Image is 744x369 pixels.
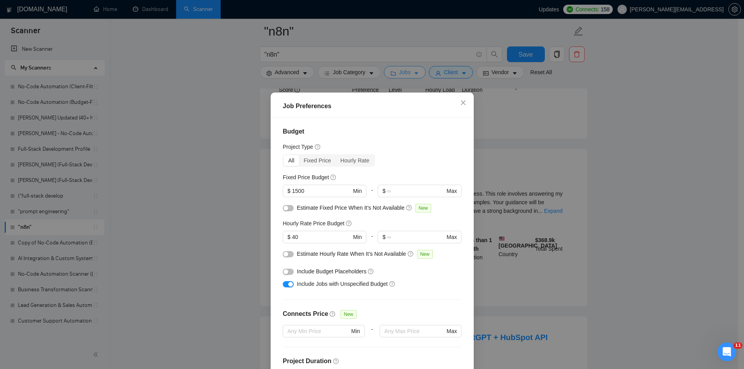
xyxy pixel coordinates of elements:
h4: Connects Price [283,309,328,319]
span: Max [446,233,457,241]
span: Max [446,327,457,335]
input: ∞ [387,233,445,241]
span: question-circle [389,281,395,287]
span: Estimate Fixed Price When It’s Not Available [297,205,405,211]
div: Fixed Price [299,155,335,166]
span: $ [287,233,291,241]
span: Include Jobs with Unspecified Budget [297,281,388,287]
button: Collapse window [249,3,264,18]
input: Any Min Price [287,327,350,335]
button: go back [5,3,20,18]
h4: Project Duration [283,357,462,366]
div: All [284,155,299,166]
input: ∞ [387,187,445,195]
input: Any Max Price [384,327,445,335]
h5: Fixed Price Budget [283,173,329,182]
div: - [366,185,378,203]
input: 0 [292,233,351,241]
span: question-circle [407,251,414,257]
span: question-circle [333,358,339,364]
span: question-circle [330,311,336,317]
span: Include Budget Placeholders [297,268,366,275]
span: $ [382,187,385,195]
span: $ [287,187,291,195]
button: Close [453,93,474,114]
span: question-circle [330,174,337,180]
h4: Budget [283,127,462,136]
input: 0 [292,187,351,195]
span: $ [382,233,385,241]
span: question-circle [346,220,352,226]
span: question-circle [406,205,412,211]
div: - [366,231,378,250]
span: Min [353,187,362,195]
span: Estimate Hourly Rate When It’s Not Available [297,251,406,257]
iframe: Intercom live chat [717,342,736,361]
h5: Project Type [283,143,313,151]
span: New [417,250,432,258]
span: New [341,310,356,319]
span: Min [353,233,362,241]
span: New [415,204,431,212]
div: Job Preferences [283,102,462,111]
span: Min [351,327,360,335]
span: 11 [733,342,742,349]
h5: Hourly Rate Price Budget [283,219,344,228]
div: - [364,325,379,347]
span: close [460,100,466,106]
span: Max [446,187,457,195]
div: Hourly Rate [335,155,374,166]
span: question-circle [314,144,321,150]
span: question-circle [368,268,374,275]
